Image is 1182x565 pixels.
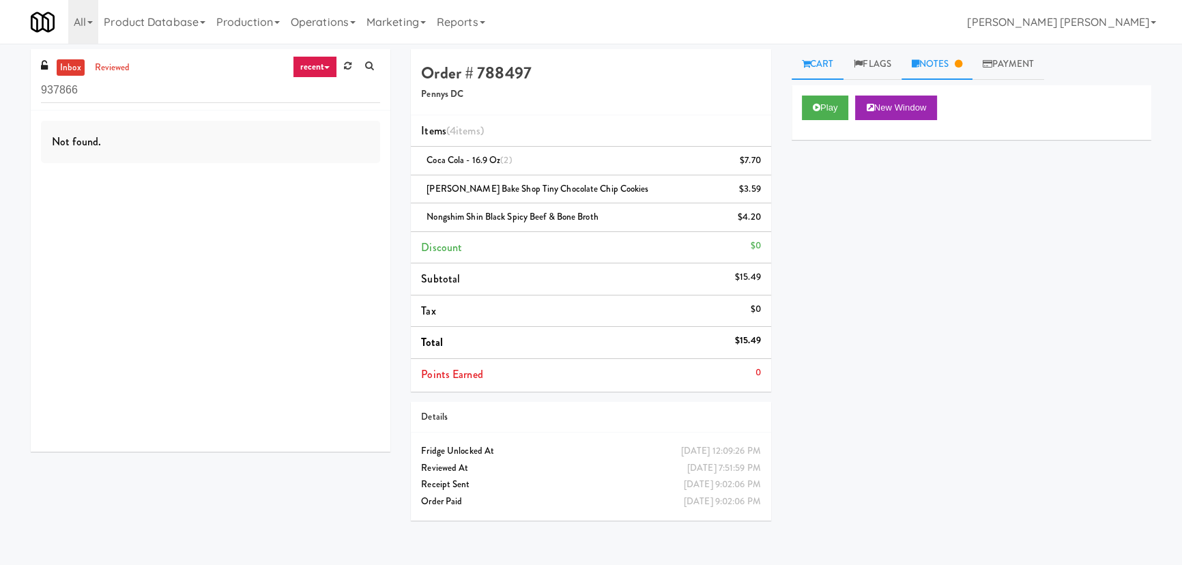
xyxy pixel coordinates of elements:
div: [DATE] 9:02:06 PM [684,476,761,493]
div: $3.59 [739,181,761,198]
span: Points Earned [421,366,482,382]
span: Not found. [52,134,101,149]
a: Flags [844,49,902,80]
span: Subtotal [421,271,460,287]
div: Fridge Unlocked At [421,443,760,460]
div: $15.49 [735,332,761,349]
div: $7.70 [740,152,761,169]
div: 0 [755,364,761,381]
div: $0 [750,301,760,318]
span: (4 ) [446,123,484,139]
div: Receipt Sent [421,476,760,493]
div: [DATE] 7:51:59 PM [687,460,761,477]
span: Items [421,123,483,139]
a: Cart [792,49,844,80]
a: Notes [902,49,972,80]
span: Tax [421,303,435,319]
span: Discount [421,240,462,255]
span: (2) [500,154,512,166]
ng-pluralize: items [456,123,480,139]
div: [DATE] 9:02:06 PM [684,493,761,510]
div: Order Paid [421,493,760,510]
span: Nongshim Shin Black Spicy Beef & Bone Broth [427,210,598,223]
h5: Pennys DC [421,89,760,100]
span: Coca Cola - 16.9 oz [427,154,512,166]
h4: Order # 788497 [421,64,760,82]
div: $0 [750,237,760,255]
div: $15.49 [735,269,761,286]
span: Total [421,334,443,350]
button: Play [802,96,849,120]
div: Details [421,409,760,426]
div: [DATE] 12:09:26 PM [681,443,761,460]
img: Micromart [31,10,55,34]
a: inbox [57,59,85,76]
div: $4.20 [738,209,761,226]
input: Search vision orders [41,78,380,103]
a: Payment [972,49,1045,80]
div: Reviewed At [421,460,760,477]
span: [PERSON_NAME] Bake Shop Tiny Chocolate Chip Cookies [427,182,648,195]
a: reviewed [91,59,134,76]
a: recent [293,56,338,78]
button: New Window [855,96,937,120]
